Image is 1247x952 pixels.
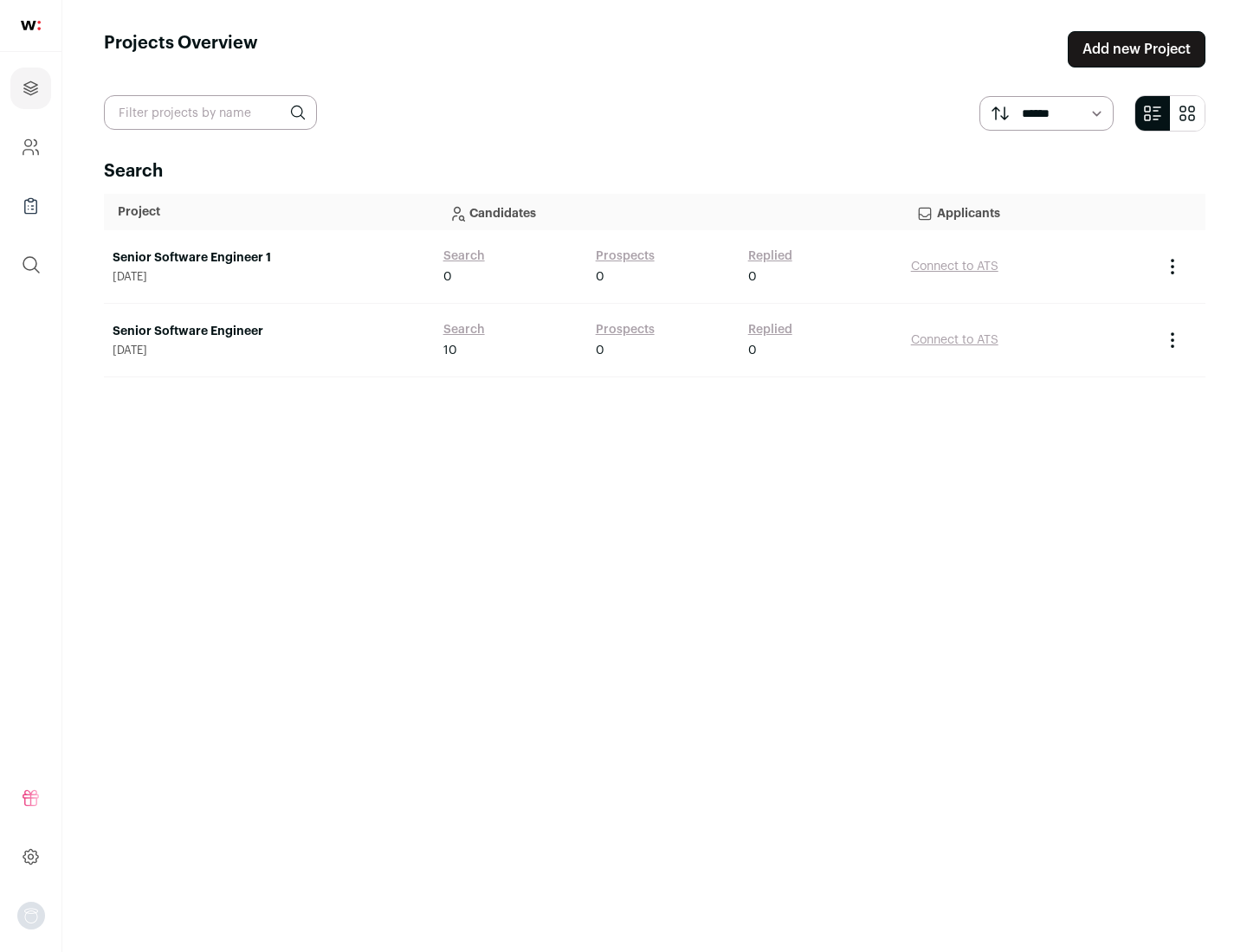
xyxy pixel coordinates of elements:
[104,31,258,68] h1: Projects Overview
[21,21,41,30] img: wellfound-shorthand-0d5821cbd27db2630d0214b213865d53afaa358527fdda9d0ea32b1df1b89c2c.svg
[916,195,1140,229] p: Applicants
[443,268,452,286] span: 0
[118,203,421,221] p: Project
[104,95,317,130] input: Filter projects by name
[443,248,485,265] a: Search
[10,185,51,227] a: Company Lists
[17,902,45,929] img: nopic.png
[443,342,457,359] span: 10
[748,342,757,359] span: 0
[596,321,655,338] a: Prospects
[104,159,1205,183] h2: Search
[748,321,792,338] a: Replied
[113,249,426,267] a: Senior Software Engineer 1
[1162,256,1183,277] button: Project Actions
[10,126,51,168] a: Company and ATS Settings
[10,68,51,109] a: Projects
[113,270,426,284] span: [DATE]
[17,902,45,929] button: Open dropdown
[113,323,426,340] a: Senior Software Engineer
[449,195,888,229] p: Candidates
[911,261,998,273] a: Connect to ATS
[1068,31,1205,68] a: Add new Project
[748,268,757,286] span: 0
[596,248,655,265] a: Prospects
[911,334,998,346] a: Connect to ATS
[596,268,604,286] span: 0
[596,342,604,359] span: 0
[113,344,426,357] span: [DATE]
[1162,330,1183,351] button: Project Actions
[748,248,792,265] a: Replied
[443,321,485,338] a: Search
